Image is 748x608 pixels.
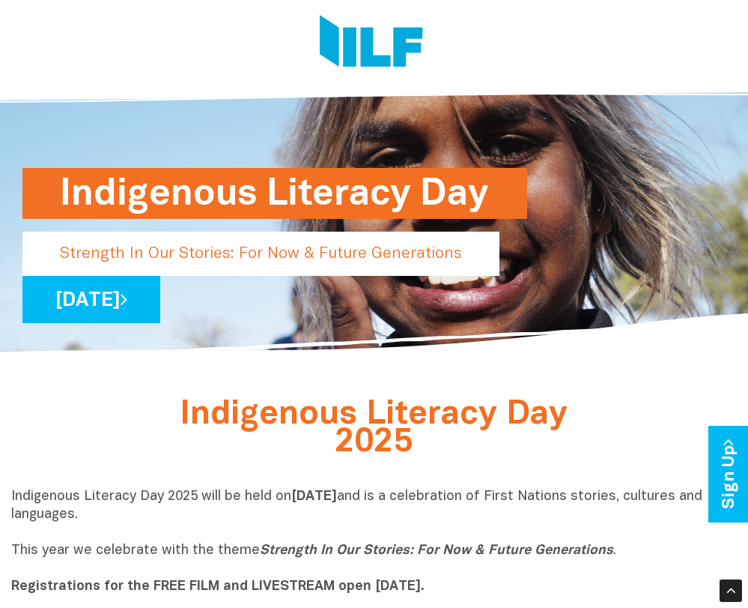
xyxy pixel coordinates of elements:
[260,544,613,557] i: Strength In Our Stories: For Now & Future Generations
[720,580,742,602] div: Scroll Back to Top
[22,276,160,323] a: [DATE]
[22,232,499,276] p: Strength In Our Stories: For Now & Future Generations
[320,15,423,71] img: Logo
[11,488,738,596] p: Indigenous Literacy Day 2025 will be held on and is a celebration of First Nations stories, cultu...
[60,168,490,219] h1: Indigenous Literacy Day
[180,400,568,458] span: Indigenous Literacy Day 2025
[291,490,337,503] b: [DATE]
[11,580,425,593] b: Registrations for the FREE FILM and LIVESTREAM open [DATE].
